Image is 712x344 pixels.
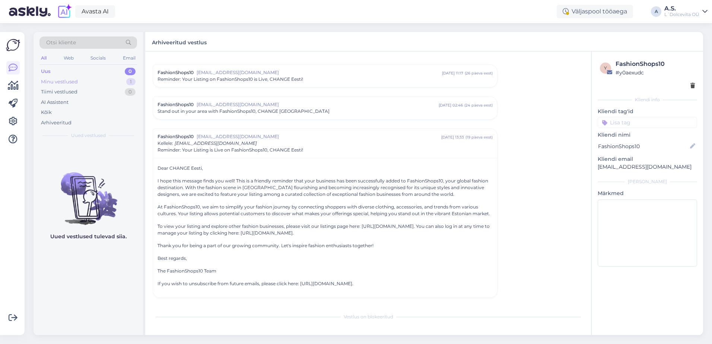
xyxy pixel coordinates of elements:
[158,178,493,198] p: I hope this message finds you well! This is a friendly reminder that your business has been succe...
[121,53,137,63] div: Email
[598,163,697,171] p: [EMAIL_ADDRESS][DOMAIN_NAME]
[41,88,77,96] div: Tiimi vestlused
[126,78,136,86] div: 1
[557,5,633,18] div: Väljaspool tööaega
[125,88,136,96] div: 0
[197,101,439,108] span: [EMAIL_ADDRESS][DOMAIN_NAME]
[41,78,78,86] div: Minu vestlused
[50,233,127,241] p: Uued vestlused tulevad siia.
[6,38,20,52] img: Askly Logo
[158,133,194,140] span: FashionShops10
[175,140,257,146] span: [EMAIL_ADDRESS][DOMAIN_NAME]
[57,4,72,19] img: explore-ai
[598,108,697,115] p: Kliendi tag'id
[158,147,303,153] span: Reminder: Your Listing is Live on FashionShops10, CHANGE Eesti!
[158,140,173,146] span: Kellele :
[158,165,493,172] p: Dear CHANGE Eesti,
[664,6,708,17] a: A.S.L´Dolcevita OÜ
[616,69,695,77] div: # y0aexudc
[41,119,71,127] div: Arhiveeritud
[598,142,689,150] input: Lisa nimi
[664,6,699,12] div: A.S.
[651,6,661,17] div: A
[158,268,493,274] p: The FashionShops10 Team
[598,117,697,128] input: Lisa tag
[41,109,52,116] div: Kõik
[439,102,463,108] div: [DATE] 02:46
[62,53,75,63] div: Web
[34,159,143,226] img: No chats
[604,65,607,71] span: y
[598,131,697,139] p: Kliendi nimi
[465,134,493,140] div: ( 19 päeva eest )
[89,53,107,63] div: Socials
[158,69,194,76] span: FashionShops10
[158,108,330,115] span: Stand out in your area with FashionShops10, CHANGE [GEOGRAPHIC_DATA]
[46,39,76,47] span: Otsi kliente
[158,255,493,262] p: Best regards,
[39,53,48,63] div: All
[442,70,463,76] div: [DATE] 11:17
[464,102,493,108] div: ( 24 päeva eest )
[197,69,442,76] span: [EMAIL_ADDRESS][DOMAIN_NAME]
[158,280,493,287] p: If you wish to unsubscribe from future emails, please click here: [URL][DOMAIN_NAME].
[158,101,194,108] span: FashionShops10
[75,5,115,18] a: Avasta AI
[125,68,136,75] div: 0
[465,70,493,76] div: ( 26 päeva eest )
[598,155,697,163] p: Kliendi email
[41,68,51,75] div: Uus
[616,60,695,69] div: FashionShops10
[344,313,393,320] span: Vestlus on blokeeritud
[158,242,493,249] p: Thank you for being a part of our growing community. Let's inspire fashion enthusiasts together!
[158,204,493,217] p: At FashionShops10, we aim to simplify your fashion journey by connecting shoppers with diverse cl...
[158,76,303,83] span: Reminder: Your Listing on FashionShops10 is Live, CHANGE Eesti!
[598,189,697,197] p: Märkmed
[158,223,493,236] p: To view your listing and explore other fashion businesses, please visit our listings page here: [...
[71,132,106,139] span: Uued vestlused
[441,134,464,140] div: [DATE] 13:33
[598,96,697,103] div: Kliendi info
[152,36,207,47] label: Arhiveeritud vestlus
[41,99,69,106] div: AI Assistent
[598,178,697,185] div: [PERSON_NAME]
[197,133,441,140] span: [EMAIL_ADDRESS][DOMAIN_NAME]
[664,12,699,17] div: L´Dolcevita OÜ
